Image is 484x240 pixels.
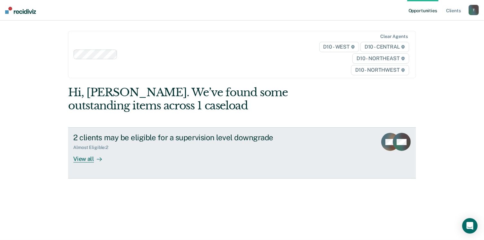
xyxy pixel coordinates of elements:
button: T [469,5,479,15]
span: D10 - WEST [319,42,359,52]
div: 2 clients may be eligible for a supervision level downgrade [73,133,299,142]
div: View all [73,150,109,163]
a: 2 clients may be eligible for a supervision level downgradeAlmost Eligible:2View all [68,127,416,178]
span: D10 - NORTHEAST [352,53,409,64]
div: Open Intercom Messenger [462,218,478,234]
div: Almost Eligible : 2 [73,145,113,150]
div: Clear agents [380,34,408,39]
div: Hi, [PERSON_NAME]. We’ve found some outstanding items across 1 caseload [68,86,346,112]
img: Recidiviz [5,7,36,14]
span: D10 - CENTRAL [360,42,409,52]
span: D10 - NORTHWEST [351,65,409,75]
